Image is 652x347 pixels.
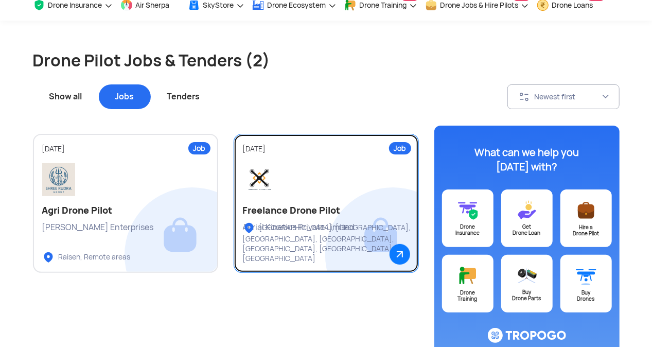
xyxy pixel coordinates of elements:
div: Drone Insurance [442,224,494,236]
div: Job [188,142,210,154]
a: Hire aDrone Pilot [560,189,612,247]
div: Newest first [535,92,602,101]
div: Get Drone Loan [501,224,553,236]
img: ic_training@3x.svg [457,265,478,286]
img: ic_arrow_popup.png [390,244,410,265]
div: [DATE] [243,144,410,154]
img: ic_drone_insurance@3x.svg [457,200,478,220]
span: Drone Training [360,1,407,9]
div: Jobs [99,84,151,109]
span: Drone Ecosystem [268,1,326,9]
img: ic_loans@3x.svg [517,200,537,220]
img: ic_postajob@3x.svg [576,200,596,221]
span: SkyStore [203,1,234,9]
div: Buy Drones [560,290,612,302]
a: BuyDrone Parts [501,255,553,313]
img: ic_logo@3x.svg [488,328,566,343]
img: ic_locationlist.svg [42,251,55,264]
span: Drone Loans [552,1,593,9]
span: Air Sherpa [136,1,170,9]
a: GetDrone Loan [501,189,553,247]
div: [DATE] [42,144,209,154]
a: Job[DATE]Freelance Drone PilotAerial Kinetics Private Limited[GEOGRAPHIC_DATA], [GEOGRAPHIC_DATA]... [234,134,419,273]
div: [PERSON_NAME] Enterprises [42,222,209,233]
img: ic_locationlist.svg [243,222,255,234]
div: Show all [33,84,99,109]
div: What can we help you [DATE] with? [463,145,591,174]
a: DroneTraining [442,255,494,313]
img: IMG_5394.png [42,163,75,196]
img: ic_droneparts@3x.svg [517,265,537,286]
div: Drone Training [442,290,494,302]
a: BuyDrones [560,255,612,313]
span: Drone Jobs & Hire Pilots [440,1,519,9]
div: [GEOGRAPHIC_DATA], [GEOGRAPHIC_DATA], [GEOGRAPHIC_DATA], [GEOGRAPHIC_DATA], [GEOGRAPHIC_DATA], [G... [243,222,427,264]
div: Raisen, Remote areas [42,251,131,264]
div: Hire a Drone Pilot [560,224,612,237]
span: Drone Insurance [48,1,102,9]
button: Newest first [507,84,620,109]
div: Buy Drone Parts [501,289,553,302]
h2: Agri Drone Pilot [42,204,209,217]
div: Tenders [151,84,217,109]
div: Job [389,142,411,154]
img: ic_buydrone@3x.svg [576,265,596,286]
a: DroneInsurance [442,189,494,247]
img: WhatsApp%20Image%202025-07-04%20at%2012.16.19%20AM.jpeg [243,163,276,196]
a: Job[DATE]Agri Drone Pilot[PERSON_NAME] EnterprisesRaisen, Remote areas [33,134,218,273]
h2: Freelance Drone Pilot [243,204,410,217]
h1: Drone Pilot Jobs & Tenders (2) [33,49,620,72]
